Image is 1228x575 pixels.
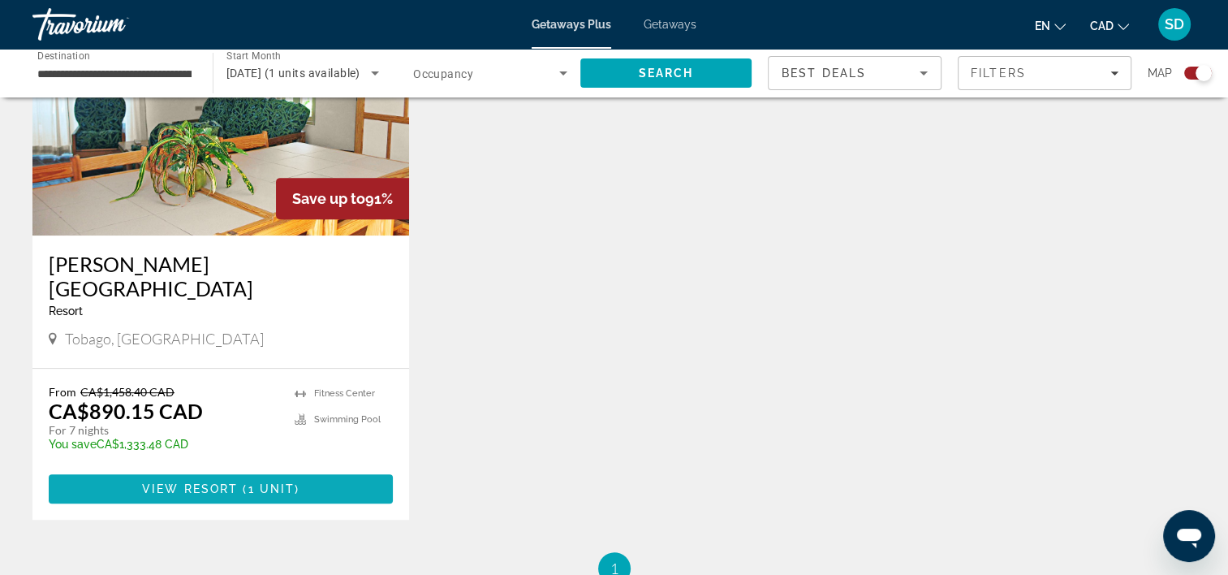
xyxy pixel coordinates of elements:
[971,67,1026,80] span: Filters
[580,58,752,88] button: Search
[276,178,409,219] div: 91%
[1153,7,1196,41] button: User Menu
[1035,14,1066,37] button: Change language
[1148,62,1172,84] span: Map
[782,63,928,83] mat-select: Sort by
[1035,19,1050,32] span: en
[248,482,295,495] span: 1 unit
[142,482,238,495] span: View Resort
[80,385,175,399] span: CA$1,458.40 CAD
[1090,14,1129,37] button: Change currency
[226,50,281,62] span: Start Month
[49,252,393,300] a: [PERSON_NAME][GEOGRAPHIC_DATA]
[638,67,693,80] span: Search
[49,438,97,451] span: You save
[49,438,278,451] p: CA$1,333.48 CAD
[49,399,203,423] p: CA$890.15 CAD
[413,67,473,80] span: Occupancy
[49,474,393,504] button: View Resort(1 unit)
[1165,16,1184,32] span: SD
[49,305,83,318] span: Resort
[32,3,195,45] a: Travorium
[49,385,76,399] span: From
[226,67,360,80] span: [DATE] (1 units available)
[65,330,264,348] span: Tobago, [GEOGRAPHIC_DATA]
[314,414,381,425] span: Swimming Pool
[37,64,192,84] input: Select destination
[1090,19,1114,32] span: CAD
[37,50,90,61] span: Destination
[532,18,611,31] a: Getaways Plus
[314,388,375,399] span: Fitness Center
[958,56,1131,90] button: Filters
[238,482,299,495] span: ( )
[292,190,365,207] span: Save up to
[1163,510,1215,562] iframe: Button to launch messaging window
[644,18,696,31] a: Getaways
[49,423,278,438] p: For 7 nights
[782,67,866,80] span: Best Deals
